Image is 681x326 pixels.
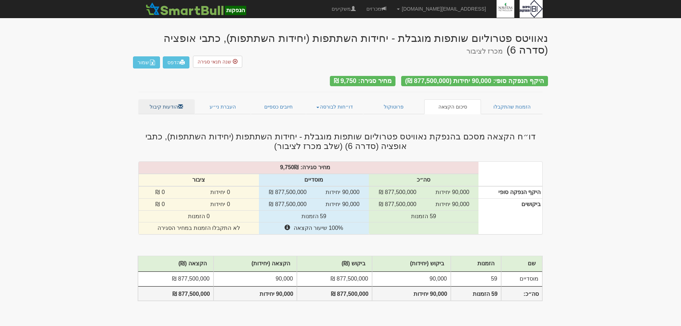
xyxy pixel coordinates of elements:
th: ביקוש (יחידות) [372,256,451,272]
td: 59 הזמנות [369,210,479,222]
th: ציבור [139,174,259,186]
a: פרוטוקול [363,99,424,114]
th: 59 הזמנות [451,286,501,301]
th: 877,500,000 ₪ [138,286,214,301]
span: 9,750 [280,164,294,170]
a: העברת ני״ע [195,99,251,114]
th: הקצאה (₪) [138,256,214,272]
th: ביקושים [478,198,542,234]
th: ביקוש (₪) [297,256,372,272]
td: 0 יחידות [182,186,259,198]
td: 59 הזמנות [259,210,369,222]
td: 90,000 יחידות [426,186,478,198]
th: שם [501,256,542,272]
td: 877,500,000 ₪ [259,186,317,198]
th: 90,000 יחידות [214,286,297,301]
span: שנה תנאי סגירה [198,59,231,65]
strong: מחיר סגירה: [300,164,330,170]
th: הזמנות [451,256,501,272]
td: 877,500,000 ₪ [297,272,372,286]
td: לא התקבלו הזמנות במחיר הסגירה [139,222,259,234]
td: 877,500,000 ₪ [259,198,317,210]
th: 877,500,000 ₪ [297,286,372,301]
th: מוסדיים [259,174,369,186]
div: היקף הנפקה סופי: 90,000 יחידות (877,500,000 ₪) [401,76,548,86]
div: מחיר סגירה: 9,750 ₪ [330,76,395,86]
th: 90,000 יחידות [372,286,451,301]
a: דו״חות לבורסה [306,99,364,114]
td: 90,000 יחידות [426,198,478,210]
a: הדפס [163,56,189,68]
td: 90,000 יחידות [316,198,369,210]
button: שנה תנאי סגירה [193,56,242,68]
td: 0 ₪ [139,198,182,210]
h3: דו״ח הקצאה מסכם בהנפקת נאוויטס פטרוליום שותפות מוגבלת - יחידות השתתפות (יחידות השתתפות), כתבי אופ... [133,132,548,151]
a: הודעות קיבול [138,99,195,114]
button: שמור [133,56,160,68]
th: היקף הנפקה סופי [478,186,542,198]
small: מכרז לציבור [466,47,503,55]
td: 877,500,000 ₪ [369,186,427,198]
div: ₪ [135,164,482,172]
td: 90,000 יחידות [316,186,369,198]
td: 59 [451,272,501,286]
td: 90,000 [214,272,297,286]
th: סה״כ [369,174,479,186]
td: 877,500,000 ₪ [138,272,214,286]
td: 877,500,000 ₪ [369,198,427,210]
a: חיובים כספיים [251,99,306,114]
td: 0 הזמנות [139,210,259,222]
td: 100% שיעור הקצאה [259,222,369,234]
a: הזמנות שהתקבלו [481,99,543,114]
td: מוסדיים [501,272,542,286]
a: סיכום הקצאה [424,99,481,114]
td: 90,000 [372,272,451,286]
img: SmartBull Logo [144,2,248,16]
div: נאוויטס פטרוליום שותפות מוגבלת - יחידות השתתפות (יחידות השתתפות), כתבי אופציה (סדרה 6) [133,32,548,56]
th: הקצאה (יחידות) [214,256,297,272]
th: סה״כ: [501,286,542,301]
td: 0 יחידות [182,198,259,210]
td: 0 ₪ [139,186,182,198]
img: excel-file-white.png [150,60,155,65]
